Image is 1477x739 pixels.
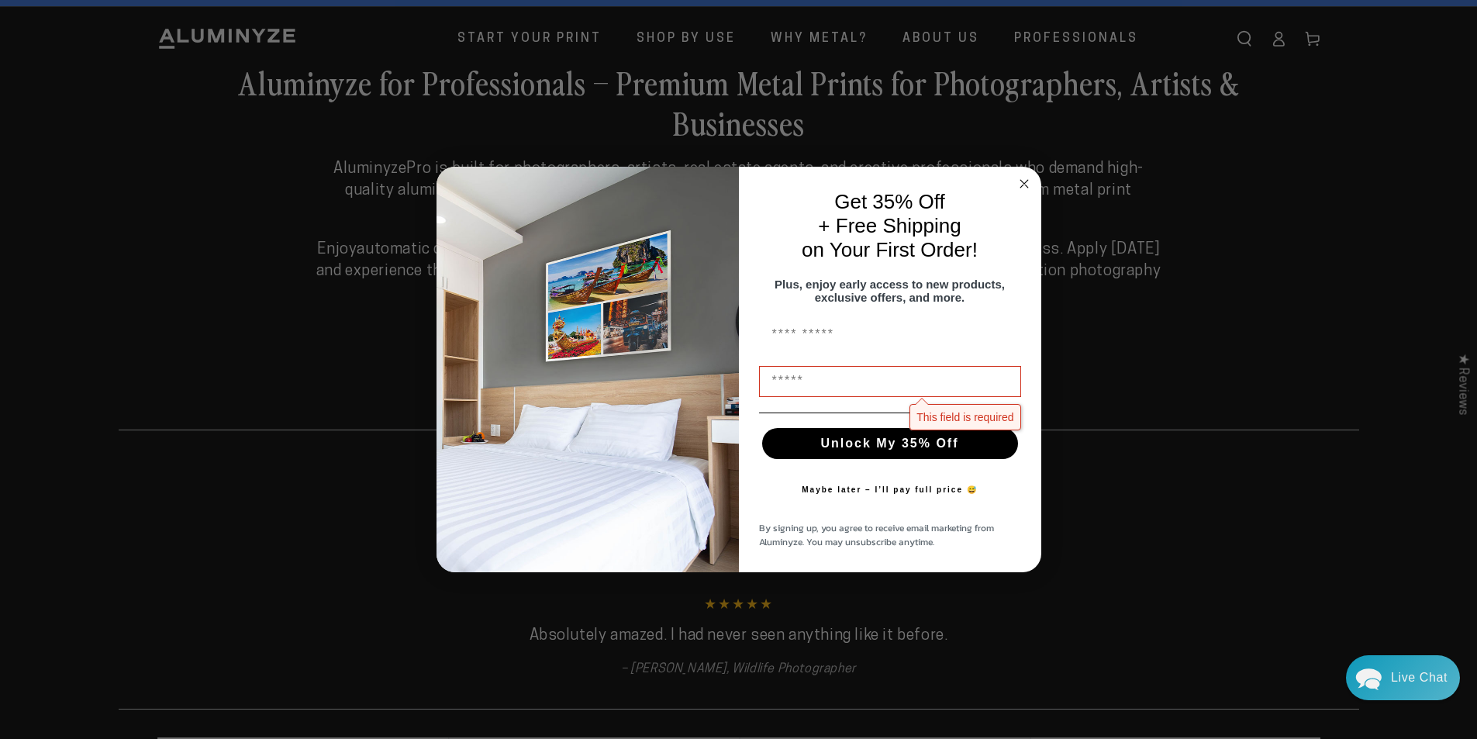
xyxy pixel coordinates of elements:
div: Chat widget toggle [1346,655,1460,700]
div: Contact Us Directly [1391,655,1448,700]
button: Close dialog [1015,174,1034,193]
img: 728e4f65-7e6c-44e2-b7d1-0292a396982f.jpeg [437,167,739,573]
span: Plus, enjoy early access to new products, exclusive offers, and more. [775,278,1005,304]
button: Unlock My 35% Off [762,428,1018,459]
span: + Free Shipping [818,214,961,237]
button: Maybe later – I’ll pay full price 😅 [794,475,985,506]
span: By signing up, you agree to receive email marketing from Aluminyze. You may unsubscribe anytime. [759,521,994,549]
span: on Your First Order! [802,238,978,261]
span: Get 35% Off [834,190,945,213]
